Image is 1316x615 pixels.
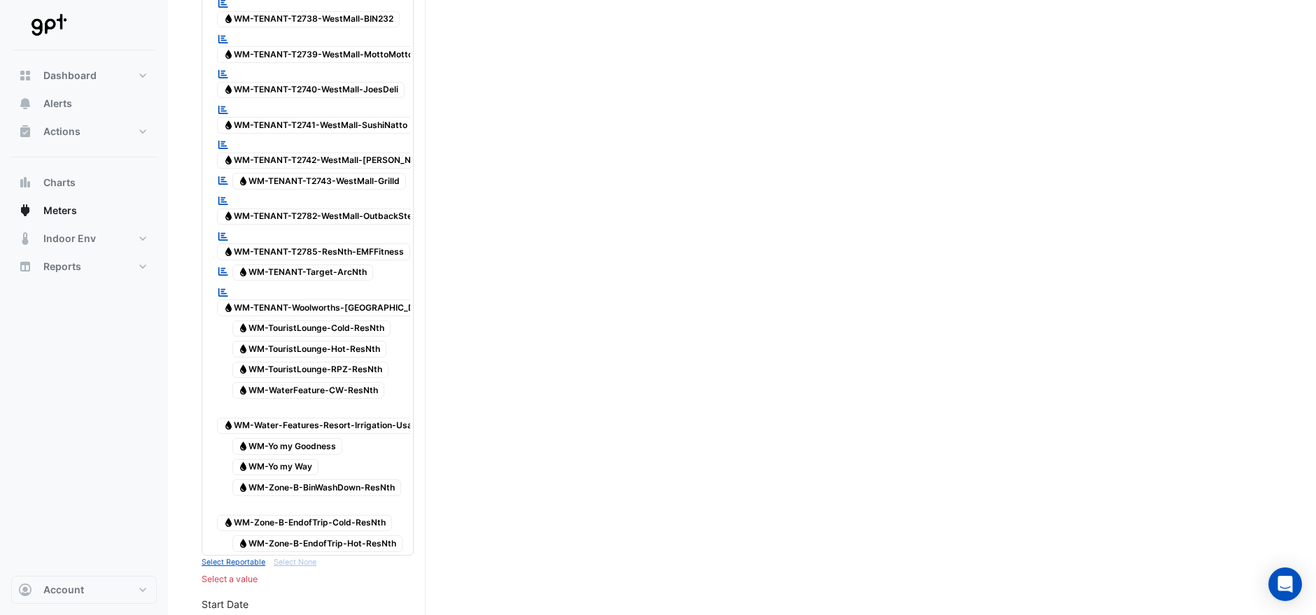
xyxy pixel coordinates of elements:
[18,97,32,111] app-icon: Alerts
[217,46,419,63] span: WM-TENANT-T2739-WestMall-MottoMotto
[238,323,248,334] fa-icon: Water
[217,266,230,278] fa-icon: Reportable
[238,482,248,493] fa-icon: Water
[18,232,32,246] app-icon: Indoor Env
[238,344,248,354] fa-icon: Water
[217,174,230,186] fa-icon: Reportable
[232,341,387,358] span: WM-TouristLounge-Hot-ResNth
[217,286,230,298] fa-icon: Reportable
[202,597,248,612] label: Start Date
[223,420,234,431] fa-icon: Water
[11,62,157,90] button: Dashboard
[232,438,343,455] span: WM-Yo my Goodness
[238,176,248,186] fa-icon: Water
[232,320,391,337] span: WM-TouristLounge-Cold-ResNth
[217,11,400,28] span: WM-TENANT-T2738-WestMall-BIN232
[217,418,429,434] span: WM-Water-Features-Resort-Irrigation-Usage
[217,243,410,260] span: WM-TENANT-T2785-ResNth-EMFFitness
[202,573,414,586] div: Select a value
[217,153,440,169] span: WM-TENANT-T2742-WestMall-[PERSON_NAME]
[238,365,248,375] fa-icon: Water
[202,556,265,568] button: Select Reportable
[18,125,32,139] app-icon: Actions
[223,85,234,95] fa-icon: Water
[11,197,157,225] button: Meters
[223,211,234,222] fa-icon: Water
[217,104,230,115] fa-icon: Reportable
[238,462,248,472] fa-icon: Water
[18,176,32,190] app-icon: Charts
[217,69,230,80] fa-icon: Reportable
[238,538,248,549] fa-icon: Water
[217,299,441,316] span: WM-TENANT-Woolworths-[GEOGRAPHIC_DATA]
[11,90,157,118] button: Alerts
[1268,567,1302,601] div: Open Intercom Messenger
[43,583,84,597] span: Account
[217,230,230,242] fa-icon: Reportable
[217,82,405,99] span: WM-TENANT-T2740-WestMall-JoesDeli
[18,260,32,274] app-icon: Reports
[238,267,248,278] fa-icon: Water
[43,232,96,246] span: Indoor Env
[232,382,385,399] span: WM-WaterFeature-CW-ResNth
[11,169,157,197] button: Charts
[223,155,234,166] fa-icon: Water
[217,117,414,134] span: WM-TENANT-T2741-WestMall-SushiNatto
[232,459,319,476] span: WM-Yo my Way
[18,69,32,83] app-icon: Dashboard
[217,195,230,207] fa-icon: Reportable
[217,33,230,45] fa-icon: Reportable
[217,208,453,225] span: WM-TENANT-T2782-WestMall-OutbackSteakhouse
[11,225,157,253] button: Indoor Env
[238,385,248,395] fa-icon: Water
[232,362,389,379] span: WM-TouristLounge-RPZ-ResNth
[217,139,230,151] fa-icon: Reportable
[43,176,76,190] span: Charts
[232,173,407,190] span: WM-TENANT-T2743-WestMall-Grilld
[223,120,234,130] fa-icon: Water
[43,260,81,274] span: Reports
[43,69,97,83] span: Dashboard
[217,515,392,532] span: WM-Zone-B-EndofTrip-Cold-ResNth
[17,11,80,39] img: Company Logo
[18,204,32,218] app-icon: Meters
[43,125,80,139] span: Actions
[232,535,403,552] span: WM-Zone-B-EndofTrip-Hot-ResNth
[11,253,157,281] button: Reports
[43,97,72,111] span: Alerts
[11,576,157,604] button: Account
[232,479,402,496] span: WM-Zone-B-BinWashDown-ResNth
[223,302,234,313] fa-icon: Water
[223,49,234,59] fa-icon: Water
[238,441,248,451] fa-icon: Water
[223,246,234,257] fa-icon: Water
[232,264,374,281] span: WM-TENANT-Target-ArcNth
[202,558,265,567] small: Select Reportable
[223,518,234,528] fa-icon: Water
[43,204,77,218] span: Meters
[11,118,157,146] button: Actions
[223,14,234,24] fa-icon: Water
